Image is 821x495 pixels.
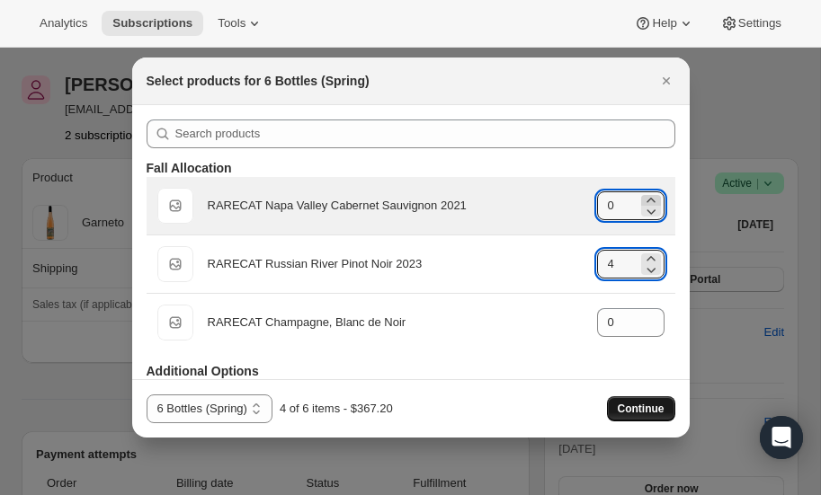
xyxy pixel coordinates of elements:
[208,314,583,331] div: RARECAT Champagne, Blanc de Noir
[654,68,679,93] button: Close
[652,16,676,31] span: Help
[147,362,259,380] h3: Additional Options
[709,11,792,36] button: Settings
[208,255,583,273] div: RARECAT Russian River Pinot Noir 2023
[29,11,98,36] button: Analytics
[218,16,245,31] span: Tools
[208,197,583,215] div: RARECAT Napa Valley Cabernet Sauvignon 2021
[207,11,274,36] button: Tools
[112,16,192,31] span: Subscriptions
[738,16,781,31] span: Settings
[40,16,87,31] span: Analytics
[175,119,675,148] input: Search products
[760,416,803,459] div: Open Intercom Messenger
[102,11,203,36] button: Subscriptions
[147,72,370,90] h2: Select products for 6 Bottles (Spring)
[147,159,232,177] h3: Fall Allocation
[280,400,393,418] div: 4 of 6 items - $367.20
[623,11,705,36] button: Help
